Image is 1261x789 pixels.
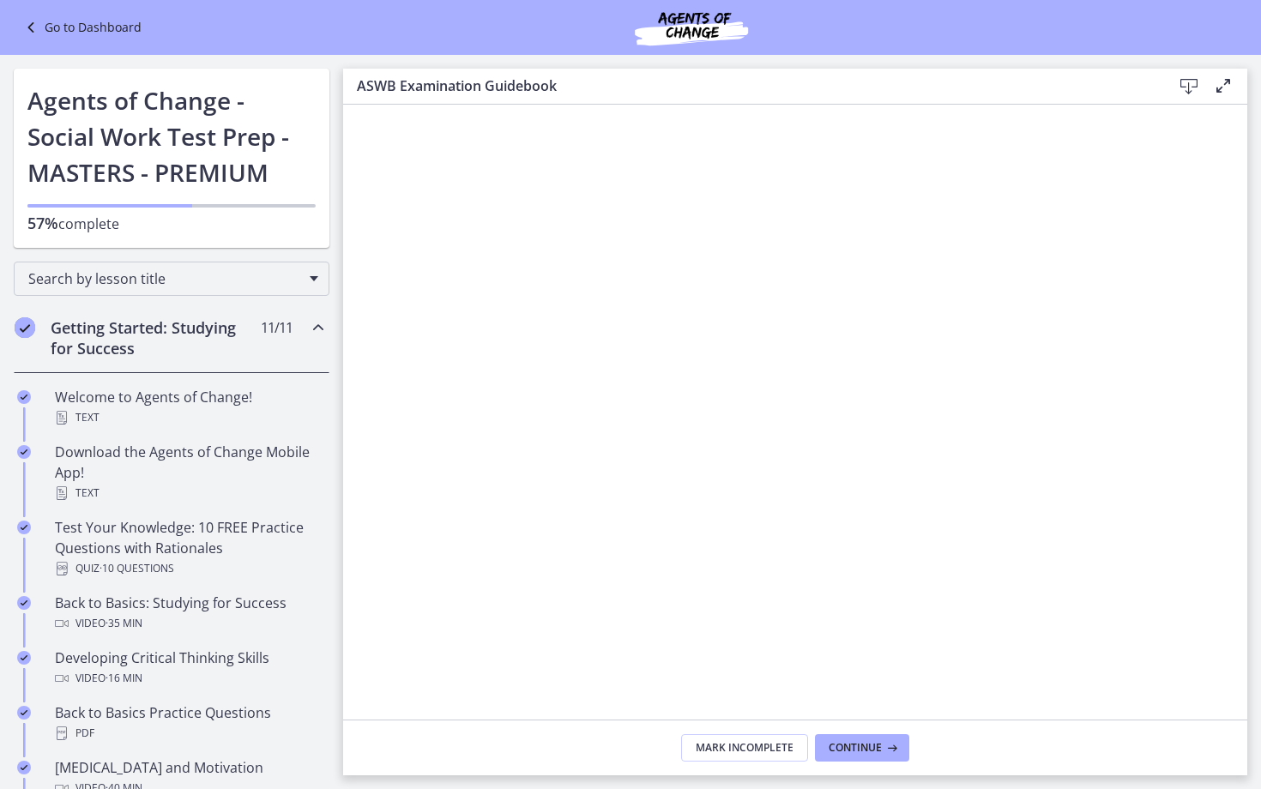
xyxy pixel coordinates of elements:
[55,407,323,428] div: Text
[55,613,323,634] div: Video
[55,593,323,634] div: Back to Basics: Studying for Success
[17,761,31,774] i: Completed
[17,596,31,610] i: Completed
[55,387,323,428] div: Welcome to Agents of Change!
[14,262,329,296] div: Search by lesson title
[17,651,31,665] i: Completed
[55,483,323,503] div: Text
[829,741,882,755] span: Continue
[27,213,316,234] p: complete
[28,269,301,288] span: Search by lesson title
[357,75,1144,96] h3: ASWB Examination Guidebook
[55,517,323,579] div: Test Your Knowledge: 10 FREE Practice Questions with Rationales
[17,390,31,404] i: Completed
[27,213,58,233] span: 57%
[681,734,808,762] button: Mark Incomplete
[21,17,142,38] a: Go to Dashboard
[55,558,323,579] div: Quiz
[55,702,323,744] div: Back to Basics Practice Questions
[55,442,323,503] div: Download the Agents of Change Mobile App!
[588,7,794,48] img: Agents of Change
[55,647,323,689] div: Developing Critical Thinking Skills
[106,668,142,689] span: · 16 min
[51,317,260,358] h2: Getting Started: Studying for Success
[17,521,31,534] i: Completed
[106,613,142,634] span: · 35 min
[17,445,31,459] i: Completed
[15,317,35,338] i: Completed
[696,741,793,755] span: Mark Incomplete
[261,317,293,338] span: 11 / 11
[27,82,316,190] h1: Agents of Change - Social Work Test Prep - MASTERS - PREMIUM
[55,668,323,689] div: Video
[17,706,31,720] i: Completed
[100,558,174,579] span: · 10 Questions
[815,734,909,762] button: Continue
[55,723,323,744] div: PDF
